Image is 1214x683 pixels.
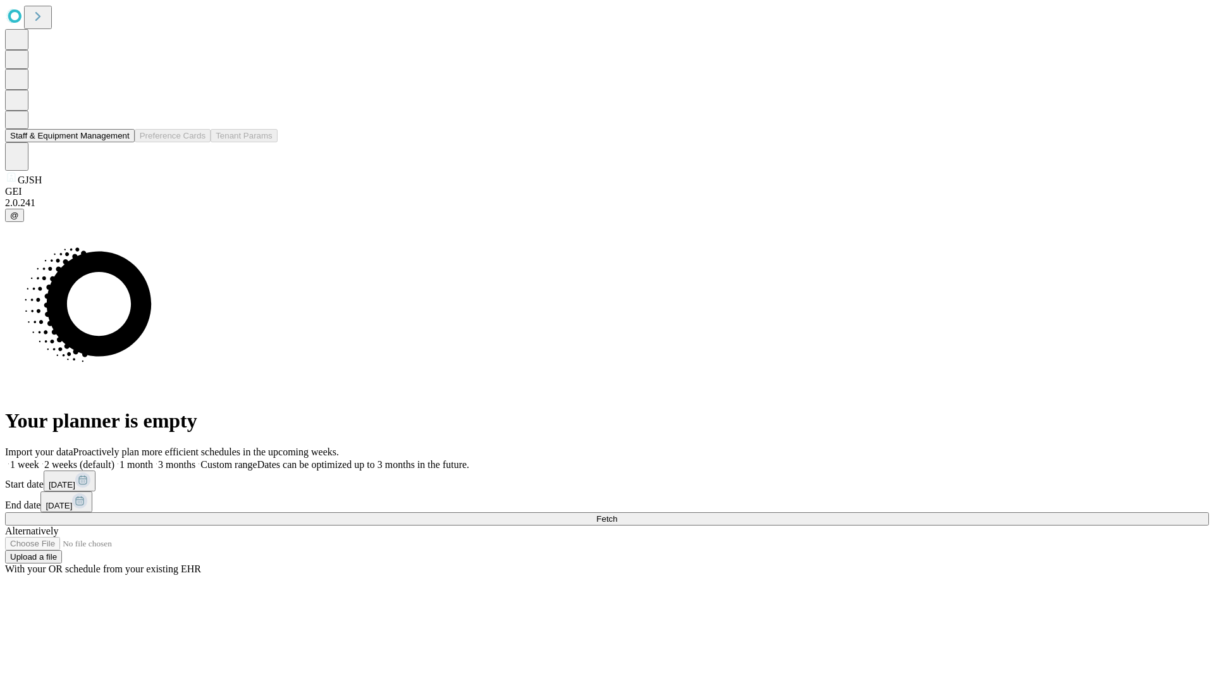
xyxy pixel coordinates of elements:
button: [DATE] [44,471,95,491]
span: Fetch [596,514,617,524]
span: Custom range [200,459,257,470]
button: Fetch [5,512,1209,526]
span: Alternatively [5,526,58,536]
span: GJSH [18,175,42,185]
span: 3 months [158,459,195,470]
div: GEI [5,186,1209,197]
button: Upload a file [5,550,62,563]
span: Proactively plan more efficient schedules in the upcoming weeks. [73,446,339,457]
span: @ [10,211,19,220]
button: @ [5,209,24,222]
div: End date [5,491,1209,512]
button: Tenant Params [211,129,278,142]
div: 2.0.241 [5,197,1209,209]
span: [DATE] [49,480,75,489]
span: 1 week [10,459,39,470]
div: Start date [5,471,1209,491]
span: Dates can be optimized up to 3 months in the future. [257,459,469,470]
span: Import your data [5,446,73,457]
button: [DATE] [40,491,92,512]
span: 1 month [120,459,153,470]
span: With your OR schedule from your existing EHR [5,563,201,574]
h1: Your planner is empty [5,409,1209,433]
button: Preference Cards [135,129,211,142]
button: Staff & Equipment Management [5,129,135,142]
span: 2 weeks (default) [44,459,114,470]
span: [DATE] [46,501,72,510]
